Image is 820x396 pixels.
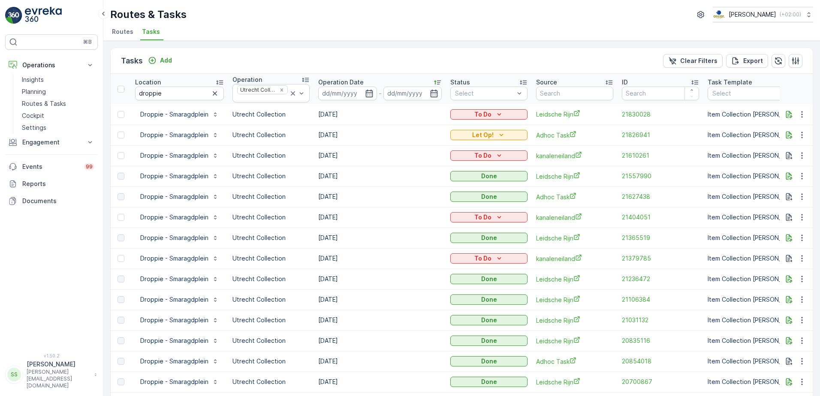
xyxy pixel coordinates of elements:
[472,131,494,139] p: Let Op!
[383,87,442,100] input: dd/mm/yyyy
[450,315,528,325] button: Done
[232,357,310,366] p: Utrecht Collection
[22,99,66,108] p: Routes & Tasks
[118,255,124,262] div: Toggle Row Selected
[22,138,81,147] p: Engagement
[22,75,44,84] p: Insights
[663,54,723,68] button: Clear Filters
[314,248,446,269] td: [DATE]
[708,295,800,304] p: Item Collection [PERSON_NAME]
[135,87,224,100] input: Search
[18,98,98,110] a: Routes & Tasks
[481,357,497,366] p: Done
[680,57,717,65] p: Clear Filters
[135,313,224,327] button: Droppie - Smaragdplein
[622,275,699,283] a: 21236472
[118,234,124,241] div: Toggle Row Selected
[232,151,310,160] p: Utrecht Collection
[743,57,763,65] p: Export
[450,130,528,140] button: Let Op!
[450,212,528,222] button: To Do
[708,357,800,366] p: Item Collection [PERSON_NAME]
[536,151,613,160] a: kanaleneiland
[232,336,310,345] p: Utrecht Collection
[140,295,208,304] p: Droppie - Smaragdplein
[140,172,208,180] p: Droppie - Smaragdplein
[7,368,21,381] div: SS
[450,294,528,305] button: Done
[140,192,208,201] p: Droppie - Smaragdplein
[232,172,310,180] p: Utrecht Collection
[622,213,699,222] a: 21404051
[708,234,800,242] p: Item Collection [PERSON_NAME]
[622,336,699,345] span: 20835116
[5,192,98,210] a: Documents
[140,316,208,324] p: Droppie - Smaragdplein
[140,131,208,139] p: Droppie - Smaragdplein
[27,360,90,369] p: [PERSON_NAME]
[536,110,613,119] a: Leidsche Rijn
[140,336,208,345] p: Droppie - Smaragdplein
[121,55,143,67] p: Tasks
[135,210,224,224] button: Droppie - Smaragdplein
[450,274,528,284] button: Done
[536,192,613,201] a: Adhoc Task
[622,78,628,87] p: ID
[110,8,187,21] p: Routes & Tasks
[140,254,208,263] p: Droppie - Smaragdplein
[536,87,613,100] input: Search
[314,289,446,310] td: [DATE]
[135,190,224,204] button: Droppie - Smaragdplein
[536,275,613,284] span: Leidsche Rijn
[135,252,224,265] button: Droppie - Smaragdplein
[481,172,497,180] p: Done
[536,78,557,87] p: Source
[135,334,224,348] button: Droppie - Smaragdplein
[118,132,124,138] div: Toggle Row Selected
[135,78,161,87] p: Location
[481,192,497,201] p: Done
[135,149,224,162] button: Droppie - Smaragdplein
[536,378,613,387] span: Leidsche Rijn
[135,375,224,389] button: Droppie - Smaragdplein
[708,378,800,386] p: Item Collection [PERSON_NAME]
[5,134,98,151] button: Engagement
[135,128,224,142] button: Droppie - Smaragdplein
[536,172,613,181] a: Leidsche Rijn
[622,172,699,180] span: 21557990
[450,336,528,346] button: Done
[140,234,208,242] p: Droppie - Smaragdplein
[140,357,208,366] p: Droppie - Smaragdplein
[22,123,46,132] p: Settings
[536,213,613,222] a: kanaleneiland
[232,75,262,84] p: Operation
[450,78,470,87] p: Status
[450,171,528,181] button: Done
[314,351,446,372] td: [DATE]
[314,372,446,392] td: [DATE]
[622,378,699,386] a: 20700867
[314,125,446,145] td: [DATE]
[474,110,491,119] p: To Do
[135,272,224,286] button: Droppie - Smaragdplein
[536,254,613,263] a: kanaleneiland
[118,317,124,324] div: Toggle Row Selected
[22,111,44,120] p: Cockpit
[708,275,800,283] p: Item Collection [PERSON_NAME]
[118,378,124,385] div: Toggle Row Selected
[622,357,699,366] a: 20854018
[536,316,613,325] span: Leidsche Rijn
[622,131,699,139] span: 21826941
[22,61,81,69] p: Operations
[314,330,446,351] td: [DATE]
[481,295,497,304] p: Done
[536,295,613,304] a: Leidsche Rijn
[314,228,446,248] td: [DATE]
[474,151,491,160] p: To Do
[536,336,613,345] a: Leidsche Rijn
[450,253,528,264] button: To Do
